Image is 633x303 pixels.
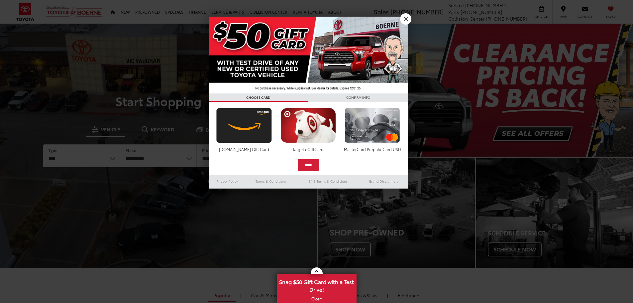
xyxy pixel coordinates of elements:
div: [DOMAIN_NAME] Gift Card [215,146,273,152]
a: Terms & Conditions [246,177,296,185]
h3: CHOOSE CARD [209,93,308,102]
h3: CONFIRM INFO [308,93,408,102]
img: 42635_top_851395.jpg [209,17,408,93]
img: amazoncard.png [215,108,273,143]
div: MasterCard Prepaid Card USD [343,146,402,152]
span: Snag $50 Gift Card with a Test Drive! [277,275,356,295]
img: targetcard.png [279,108,338,143]
img: mastercard.png [343,108,402,143]
a: Privacy Policy [209,177,246,185]
div: Target eGiftCard [279,146,338,152]
a: SMS Terms & Conditions [297,177,360,185]
a: Brand Disclaimers [360,177,408,185]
